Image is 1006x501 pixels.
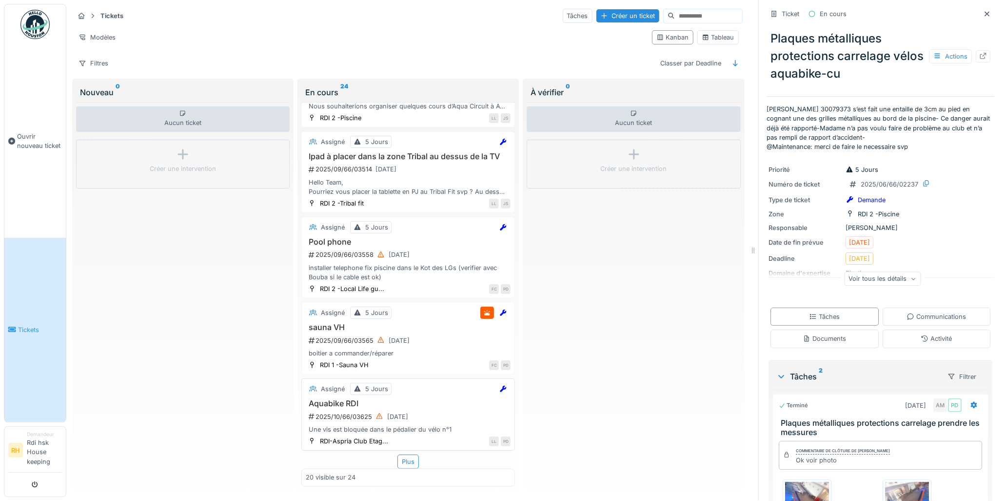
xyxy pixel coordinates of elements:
div: Actions [929,49,972,63]
div: Priorité [769,165,842,174]
span: Tickets [18,325,62,334]
a: Tickets [4,238,66,422]
div: Aucun ticket [76,106,290,132]
h3: Pool phone [306,237,511,247]
span: Ouvrir nouveau ticket [17,132,62,150]
div: Créer une intervention [150,164,216,173]
div: Demandeur [27,431,62,438]
div: Zone [769,209,842,219]
h3: Aquabike RDI [306,399,511,408]
div: AM [933,398,947,412]
div: Ticket [782,9,799,19]
div: Voir tous les détails [844,271,921,286]
div: À vérifier [531,86,736,98]
div: Filtrer [943,370,981,384]
div: Créer un ticket [596,9,659,22]
div: Communications [907,312,966,321]
div: RDI 1 -Sauna VH [320,360,369,370]
div: [DATE] [905,401,926,410]
div: [DATE] [849,238,870,247]
div: [DATE] [389,336,410,345]
div: FC [489,360,499,370]
sup: 0 [116,86,120,98]
div: Tâches [563,9,592,23]
div: Nouveau [80,86,286,98]
div: Demande [858,195,886,205]
li: Rdi hsk House keeping [27,431,62,470]
div: RDI 2 -Local Life gu... [320,284,384,293]
div: JS [501,199,511,209]
div: Responsable [769,223,842,232]
div: 5 Jours [365,308,388,317]
div: 2025/10/66/03625 [308,411,511,423]
div: LL [489,199,499,209]
div: Classer par Deadline [656,56,726,70]
div: Activité [921,334,952,343]
div: 5 Jours [365,384,388,394]
div: 5 Jours [365,137,388,146]
li: RH [8,443,23,458]
div: 5 Jours [365,223,388,232]
img: Badge_color-CXgf-gQk.svg [20,10,50,39]
div: Documents [803,334,846,343]
div: En cours [820,9,847,19]
div: Date de fin prévue [769,238,842,247]
div: [DATE] [849,254,870,263]
div: Tableau [702,33,734,42]
p: [PERSON_NAME] 30079373 s’est fait une entaille de 3cm au pied en cognant une des grilles métalliq... [767,104,994,151]
div: Assigné [321,308,345,317]
div: Une vis est bloquée dans le pédalier du vélo n°1 [306,425,511,434]
sup: 24 [340,86,348,98]
div: Créer une intervention [601,164,667,173]
div: 2025/09/66/03514 [308,163,511,175]
div: [DATE] [375,165,396,174]
div: 20 visible sur 24 [306,473,355,482]
div: Type de ticket [769,195,842,205]
strong: Tickets [97,11,127,21]
h3: Ipad à placer dans la zone Tribal au dessus de la TV [306,152,511,161]
div: Deadline [769,254,842,263]
div: Kanban [656,33,689,42]
div: LL [489,437,499,446]
div: Modèles [74,30,120,44]
div: Commentaire de clôture de [PERSON_NAME] [796,448,890,455]
div: En cours [305,86,511,98]
div: 2025/09/66/03565 [308,334,511,347]
a: RH DemandeurRdi hsk House keeping [8,431,62,473]
div: JS [501,113,511,123]
div: Plus [397,455,419,469]
div: RDI 2 -Piscine [858,209,899,219]
div: 5 Jours [846,165,878,174]
div: PD [501,360,511,370]
div: [DATE] [387,412,408,421]
div: Terminé [779,401,808,410]
div: PD [948,398,962,412]
div: Assigné [321,137,345,146]
div: Assigné [321,223,345,232]
div: [PERSON_NAME] [769,223,992,232]
div: RDI 2 -Piscine [320,113,361,123]
div: RDI-Aspria Club Etag... [320,437,388,446]
div: Assigné [321,384,345,394]
a: Ouvrir nouveau ticket [4,44,66,238]
div: RDI 2 -Tribal fit [320,199,364,208]
div: PD [501,284,511,294]
div: LL [489,113,499,123]
div: [DATE] [389,250,410,259]
h3: Plaques métalliques protections carrelage prendre les messures [781,418,984,437]
div: Hello Team, Pourriez vous placer la tablette en PJ au Tribal Fit svp ? Au dessus de la TV à la pl... [306,178,511,196]
div: installer telephone fix piscine dans le Kot des LGs (verifier avec Bouba si le cable est ok) [306,263,511,282]
div: boitier a commander/réparer [306,349,511,358]
sup: 0 [566,86,570,98]
div: Tâches [776,371,939,382]
div: Numéro de ticket [769,180,842,189]
div: Aucun ticket [527,106,740,132]
div: Ok voir photo [796,456,890,465]
div: 2025/09/66/03558 [308,249,511,261]
div: 2025/06/66/02237 [861,180,918,189]
sup: 2 [819,371,823,382]
div: Plaques métalliques protections carrelage vélos aquabike-cu [767,26,994,86]
div: FC [489,284,499,294]
div: Tâches [809,312,840,321]
h3: sauna VH [306,323,511,332]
